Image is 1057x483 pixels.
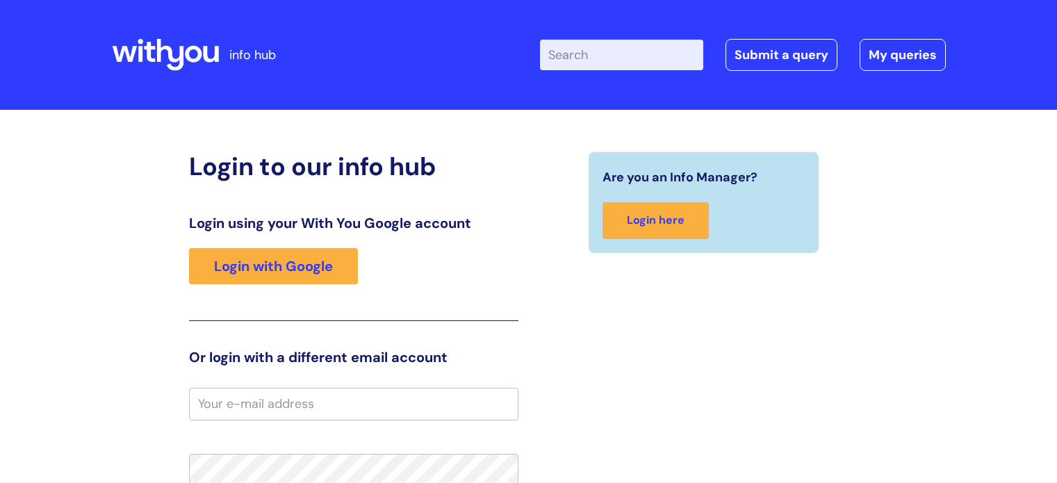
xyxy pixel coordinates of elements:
[189,349,518,366] h3: Or login with a different email account
[540,40,703,70] input: Search
[603,166,757,188] span: Are you an Info Manager?
[189,152,518,181] h2: Login to our info hub
[189,388,518,420] input: Your e-mail address
[189,248,358,284] a: Login with Google
[726,39,837,71] a: Submit a query
[189,215,518,231] h3: Login using your With You Google account
[603,202,709,239] a: Login here
[860,39,946,71] a: My queries
[229,44,276,66] p: info hub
